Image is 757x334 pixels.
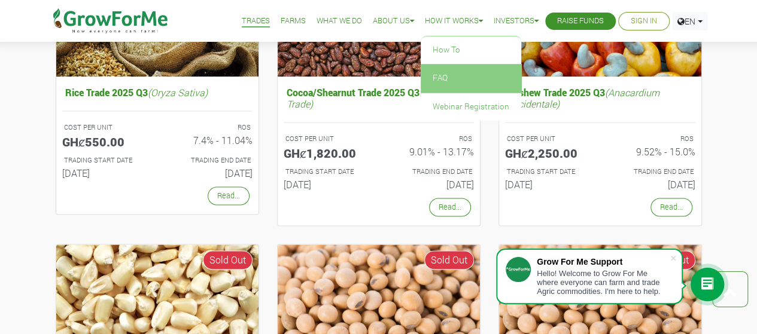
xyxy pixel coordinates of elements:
a: Read... [429,198,471,216]
p: Estimated Trading End Date [168,155,251,166]
h6: 9.01% - 13.17% [388,146,474,157]
i: (Anacardium occidentale) [508,86,659,110]
a: Farms [281,15,306,27]
a: FAQ [421,65,521,92]
span: Sold Out [203,250,253,269]
a: Rice Trade 2025 Q3(Oryza Sativa) COST PER UNIT GHȼ550.00 ROS 7.4% - 11.04% TRADING START DATE [DA... [62,84,253,183]
h6: 7.4% - 11.04% [166,134,253,146]
a: Webinar Registration [421,93,521,121]
h6: [DATE] [62,167,148,179]
p: ROS [390,134,472,144]
h6: [DATE] [166,167,253,179]
h5: GHȼ550.00 [62,134,148,149]
i: (Oryza Sativa) [148,86,208,99]
a: About Us [373,15,414,27]
p: Estimated Trading Start Date [285,167,368,177]
h5: GHȼ1,820.00 [284,146,370,160]
span: Sold Out [424,250,474,269]
a: Read... [208,186,250,205]
h6: [DATE] [388,179,474,190]
p: Estimated Trading Start Date [507,167,589,177]
a: Read... [650,198,692,216]
a: Cocoa/Shearnut Trade 2025 Q3(Cocoa Trade) COST PER UNIT GHȼ1,820.00 ROS 9.01% - 13.17% TRADING ST... [284,84,474,195]
h6: [DATE] [505,179,591,190]
a: How it Works [425,15,483,27]
i: (Cocoa Trade) [287,86,449,110]
a: What We Do [317,15,362,27]
h6: 9.52% - 15.0% [609,146,695,157]
a: EN [672,12,708,30]
h5: Cashew Trade 2025 Q3 [505,84,695,112]
a: Investors [494,15,539,27]
a: How To [421,36,521,64]
p: Estimated Trading Start Date [64,155,147,166]
div: Hello! Welcome to Grow For Me where everyone can farm and trade Agric commodities. I'm here to help. [537,269,670,296]
a: Cashew Trade 2025 Q3(Anacardium occidentale) COST PER UNIT GHȼ2,250.00 ROS 9.52% - 15.0% TRADING ... [505,84,695,195]
p: COST PER UNIT [285,134,368,144]
p: Estimated Trading End Date [611,167,694,177]
a: Raise Funds [557,15,604,27]
h6: [DATE] [609,179,695,190]
p: ROS [611,134,694,144]
p: COST PER UNIT [507,134,589,144]
a: Trades [242,15,270,27]
p: ROS [168,122,251,133]
h5: Cocoa/Shearnut Trade 2025 Q3 [284,84,474,112]
div: Grow For Me Support [537,257,670,266]
h5: GHȼ2,250.00 [505,146,591,160]
a: Sign In [631,15,657,27]
h6: [DATE] [284,179,370,190]
p: Estimated Trading End Date [390,167,472,177]
p: COST PER UNIT [64,122,147,133]
h5: Rice Trade 2025 Q3 [62,84,253,101]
